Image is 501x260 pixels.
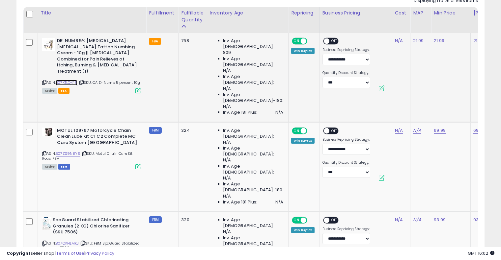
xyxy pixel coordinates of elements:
span: N/A [223,193,231,199]
div: 768 [181,38,202,44]
span: Inv. Age [DEMOGRAPHIC_DATA]: [223,145,283,157]
label: Quantity Discount Strategy: [322,160,370,165]
div: Fulfillable Quantity [181,10,204,23]
label: Quantity Discount Strategy: [322,71,370,75]
span: FBM [58,164,70,170]
div: MAP [413,10,428,16]
a: N/A [395,37,403,44]
span: ON [292,38,301,44]
span: N/A [223,229,231,235]
span: FBA [58,88,70,94]
span: N/A [223,104,231,109]
div: seller snap | | [7,250,114,257]
div: Business Pricing [322,10,389,16]
div: Win BuyBox [291,48,315,54]
span: Inv. Age [DEMOGRAPHIC_DATA]: [223,38,283,50]
span: OFF [329,128,340,133]
span: OFF [329,218,340,223]
a: 69.99 [434,127,446,134]
a: N/A [413,217,421,223]
span: N/A [275,109,283,115]
a: 69.99 [473,127,485,134]
span: 809 [223,50,231,56]
div: 324 [181,128,202,133]
small: FBM [149,127,162,134]
span: N/A [223,68,231,74]
span: | SKU: CA Dr Numb 5 percent 10g [78,80,140,85]
span: N/A [223,86,231,92]
span: All listings currently available for purchase on Amazon [42,88,57,94]
a: 93.99 [434,217,446,223]
div: Win BuyBox [291,227,315,233]
a: 21.99 [473,37,484,44]
div: Win BuyBox [291,138,315,144]
span: Inv. Age [DEMOGRAPHIC_DATA]: [223,235,283,247]
span: ON [292,128,301,133]
img: 41bwm+fuBNL._SL40_.jpg [42,128,55,136]
span: OFF [329,38,340,44]
small: FBM [149,216,162,223]
span: Inv. Age [DEMOGRAPHIC_DATA]: [223,74,283,85]
b: SpaGuard Stabilized Chlorinating Granules (2 KG) Chlorine Sanitizer (SKU 7506) [53,217,133,237]
div: Cost [395,10,408,16]
div: ASIN: [42,217,141,258]
span: Inv. Age 181 Plus: [223,199,258,205]
b: DR. NUMB 5% [MEDICAL_DATA] [MEDICAL_DATA] Tattoo Numbing Cream - 10g || [MEDICAL_DATA] Combined f... [57,38,137,76]
span: Inv. Age [DEMOGRAPHIC_DATA]: [223,217,283,229]
span: Inv. Age [DEMOGRAPHIC_DATA]: [223,163,283,175]
span: Inv. Age [DEMOGRAPHIC_DATA]-180: [223,181,283,193]
label: Business Repricing Strategy: [322,48,370,52]
a: Privacy Policy [85,250,114,256]
span: Inv. Age 181 Plus: [223,109,258,115]
div: Inventory Age [210,10,286,16]
small: FBA [149,38,161,45]
a: 93.99 [473,217,485,223]
div: Min Price [434,10,468,16]
span: OFF [306,128,317,133]
strong: Copyright [7,250,31,256]
div: ASIN: [42,38,141,93]
span: | SKU: Motul Chain Care Kit Road FBM [42,151,133,161]
a: 21.99 [413,37,424,44]
span: OFF [306,38,317,44]
div: Fulfillment [149,10,176,16]
label: Business Repricing Strategy: [322,137,370,142]
a: Terms of Use [56,250,84,256]
span: 2025-10-6 16:02 GMT [468,250,494,256]
span: N/A [223,139,231,145]
a: 21.99 [434,37,444,44]
b: MOTUL 109767 Motorcycle Chain Clean Lube Kit C1 C2 Complete MC Care System [GEOGRAPHIC_DATA] [57,128,137,148]
div: Repricing [291,10,317,16]
div: Title [41,10,143,16]
span: N/A [223,175,231,181]
label: Business Repricing Strategy: [322,227,370,231]
div: 320 [181,217,202,223]
span: N/A [223,157,231,163]
a: N/A [413,127,421,134]
a: N/A [395,217,403,223]
span: OFF [306,218,317,223]
span: ON [292,218,301,223]
span: All listings currently available for purchase on Amazon [42,164,57,170]
span: N/A [275,199,283,205]
div: ASIN: [42,128,141,169]
span: Inv. Age [DEMOGRAPHIC_DATA]: [223,56,283,68]
a: B07XTLQK46 [56,80,77,85]
span: Inv. Age [DEMOGRAPHIC_DATA]-180: [223,92,283,104]
a: B07ZS9N8Y9 [56,151,80,156]
span: Inv. Age [DEMOGRAPHIC_DATA]: [223,128,283,139]
img: 41nZSgL0wYL._SL40_.jpg [42,38,55,51]
a: N/A [395,127,403,134]
img: 41x10aA83dL._SL40_.jpg [42,217,51,230]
